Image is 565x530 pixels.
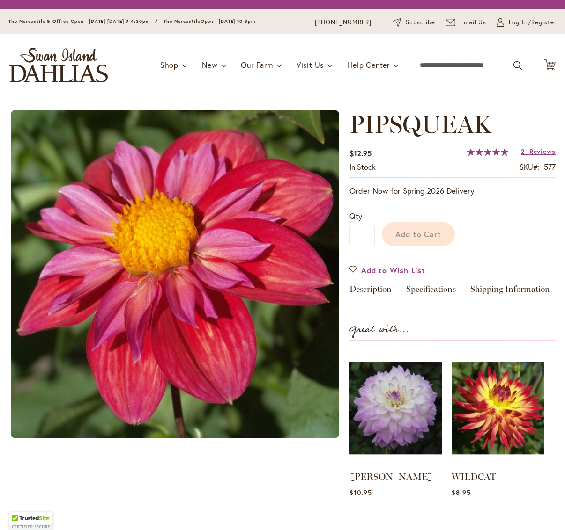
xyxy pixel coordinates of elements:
[9,48,108,82] a: store logo
[470,285,550,298] a: Shipping Information
[349,350,442,466] img: MIKAYLA MIRANDA
[393,18,435,27] a: Subscribe
[349,471,433,482] a: [PERSON_NAME]
[349,162,376,172] span: In stock
[460,18,487,27] span: Email Us
[11,110,339,438] img: main product photo
[452,471,496,482] a: WILDCAT
[521,147,525,156] span: 2
[349,162,376,173] div: Availability
[349,109,491,139] span: PIPSQUEAK
[406,18,435,27] span: Subscribe
[349,285,392,298] a: Description
[521,147,556,156] a: 2 Reviews
[349,211,362,221] span: Qty
[315,18,372,27] a: [PHONE_NUMBER]
[349,488,372,497] span: $10.95
[349,265,425,276] a: Add to Wish List
[452,350,544,466] img: WILDCAT
[241,60,273,70] span: Our Farm
[349,148,372,158] span: $12.95
[452,488,471,497] span: $8.95
[446,18,487,27] a: Email Us
[520,162,540,172] strong: SKU
[349,322,409,337] strong: Great with...
[9,512,52,530] div: TrustedSite Certified
[201,18,255,24] span: Open - [DATE] 10-3pm
[160,60,178,70] span: Shop
[361,265,425,276] span: Add to Wish List
[513,58,522,73] button: Search
[8,18,201,24] span: The Mercantile & Office Open - [DATE]-[DATE] 9-4:30pm / The Mercantile
[406,285,456,298] a: Specifications
[349,185,556,196] p: Order Now for Spring 2026 Delivery
[347,60,390,70] span: Help Center
[497,18,557,27] a: Log In/Register
[297,60,324,70] span: Visit Us
[544,162,556,173] div: 577
[467,148,508,156] div: 100%
[202,60,217,70] span: New
[529,147,556,156] span: Reviews
[509,18,557,27] span: Log In/Register
[349,285,556,298] div: Detailed Product Info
